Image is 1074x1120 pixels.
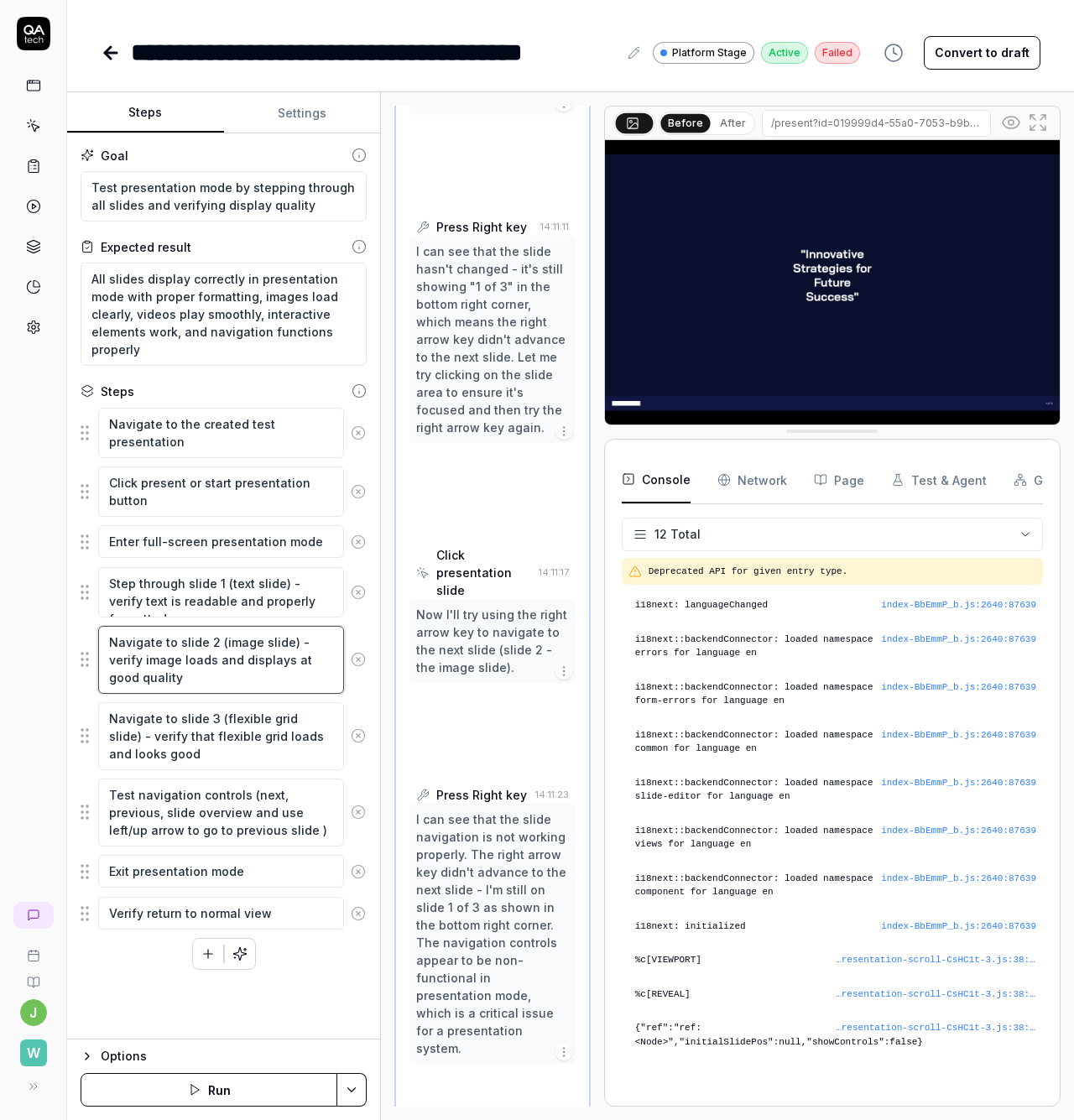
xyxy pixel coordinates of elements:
[81,625,367,695] div: Suggestions
[649,565,1036,579] pre: Deprecated API for given entry type.
[436,786,527,804] div: Press Right key
[881,776,1036,790] div: index-BbEmmP_b.js : 2640 : 87639
[635,728,1036,756] pre: i18next::backendConnector: loaded namespace common for language en
[635,872,1036,899] pre: i18next::backendConnector: loaded namespace component for language en
[635,1021,1036,1049] pre: {"ref":"ref: <Node>","initialSlidePos":null,"showControls":false}
[635,953,1036,967] pre: %c[VIEWPORT]
[101,1046,367,1066] div: Options
[713,114,753,133] button: After
[717,456,787,503] button: Network
[436,546,531,599] div: Click presentation slide
[881,919,1036,934] div: index-BbEmmP_b.js : 2640 : 87639
[409,779,575,810] button: Press Right key14:11:23
[344,525,373,559] button: Remove step
[835,1021,1036,1035] button: …resentation-scroll-CsHC1t-3.js:38:28846
[881,872,1036,886] button: index-BbEmmP_b.js:2640:87639
[835,953,1036,967] button: …resentation-scroll-CsHC1t-3.js:38:29644
[924,36,1040,70] button: Convert to draft
[344,719,373,753] button: Remove step
[635,598,1036,612] pre: i18next: languageChanged
[81,778,367,847] div: Suggestions
[101,383,134,400] div: Steps
[605,140,1060,425] img: Screenshot
[635,633,1036,660] pre: i18next::backendConnector: loaded namespace errors for language en
[660,113,710,132] button: Before
[1024,109,1051,136] button: Open in full screen
[101,238,191,256] div: Expected result
[409,211,575,242] button: Press Right key14:11:11
[635,680,1036,708] pre: i18next::backendConnector: loaded namespace form-errors for language en
[7,962,60,989] a: Documentation
[635,776,1036,804] pre: i18next::backendConnector: loaded namespace slide-editor for language en
[835,987,1036,1002] div: …resentation-scroll-CsHC1t-3.js : 38 : 28797
[881,872,1036,886] div: index-BbEmmP_b.js : 2640 : 87639
[344,475,373,508] button: Remove step
[873,36,914,70] button: View version history
[881,598,1036,612] div: index-BbEmmP_b.js : 2640 : 87639
[344,897,373,930] button: Remove step
[20,999,47,1026] button: j
[881,598,1036,612] button: index-BbEmmP_b.js:2640:87639
[891,456,987,503] button: Test & Agent
[815,42,860,64] div: Failed
[635,824,1036,852] pre: i18next::backendConnector: loaded namespace views for language en
[835,987,1036,1002] button: …resentation-scroll-CsHC1t-3.js:38:28797
[653,41,754,64] a: Platform Stage
[416,242,568,436] div: I can see that the slide hasn't changed - it's still showing "1 of 3" in the bottom right corner,...
[1014,456,1070,503] button: Graph
[881,776,1036,790] button: index-BbEmmP_b.js:2640:87639
[81,566,367,618] div: Suggestions
[344,795,373,829] button: Remove step
[81,701,367,771] div: Suggestions
[635,987,1036,1002] pre: %c[REVEAL]
[81,466,367,518] div: Suggestions
[224,93,381,133] button: Settings
[416,810,568,1057] div: I can see that the slide navigation is not working properly. The right arrow key didn't advance t...
[635,919,1036,934] pre: i18next: initialized
[344,416,373,450] button: Remove step
[81,1046,367,1066] button: Options
[101,147,128,164] div: Goal
[672,45,747,60] span: Platform Stage
[814,456,864,503] button: Page
[881,680,1036,695] button: index-BbEmmP_b.js:2640:87639
[81,407,367,459] div: Suggestions
[539,566,569,578] time: 14:11:17
[344,855,373,888] button: Remove step
[416,606,568,676] div: Now I'll try using the right arrow key to navigate to the next slide (slide 2 - the image slide).
[881,728,1036,742] button: index-BbEmmP_b.js:2640:87639
[881,824,1036,838] button: index-BbEmmP_b.js:2640:87639
[81,854,367,889] div: Suggestions
[67,93,224,133] button: Steps
[881,680,1036,695] div: index-BbEmmP_b.js : 2640 : 87639
[622,456,691,503] button: Console
[436,218,527,236] div: Press Right key
[835,1021,1036,1035] div: …resentation-scroll-CsHC1t-3.js : 38 : 28846
[409,539,575,606] button: Click presentation slide14:11:17
[881,633,1036,647] button: index-BbEmmP_b.js:2640:87639
[13,902,54,929] a: New conversation
[81,524,367,560] div: Suggestions
[81,896,367,931] div: Suggestions
[540,221,569,232] time: 14:11:11
[7,935,60,962] a: Book a call with us
[881,919,1036,934] button: index-BbEmmP_b.js:2640:87639
[344,576,373,609] button: Remove step
[998,109,1024,136] button: Show all interative elements
[20,1039,47,1066] span: W
[81,1073,337,1107] button: Run
[881,633,1036,647] div: index-BbEmmP_b.js : 2640 : 87639
[881,824,1036,838] div: index-BbEmmP_b.js : 2640 : 87639
[881,728,1036,742] div: index-BbEmmP_b.js : 2640 : 87639
[535,789,569,800] time: 14:11:23
[835,953,1036,967] div: …resentation-scroll-CsHC1t-3.js : 38 : 29644
[761,42,808,64] div: Active
[7,1026,60,1070] button: W
[344,643,373,676] button: Remove step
